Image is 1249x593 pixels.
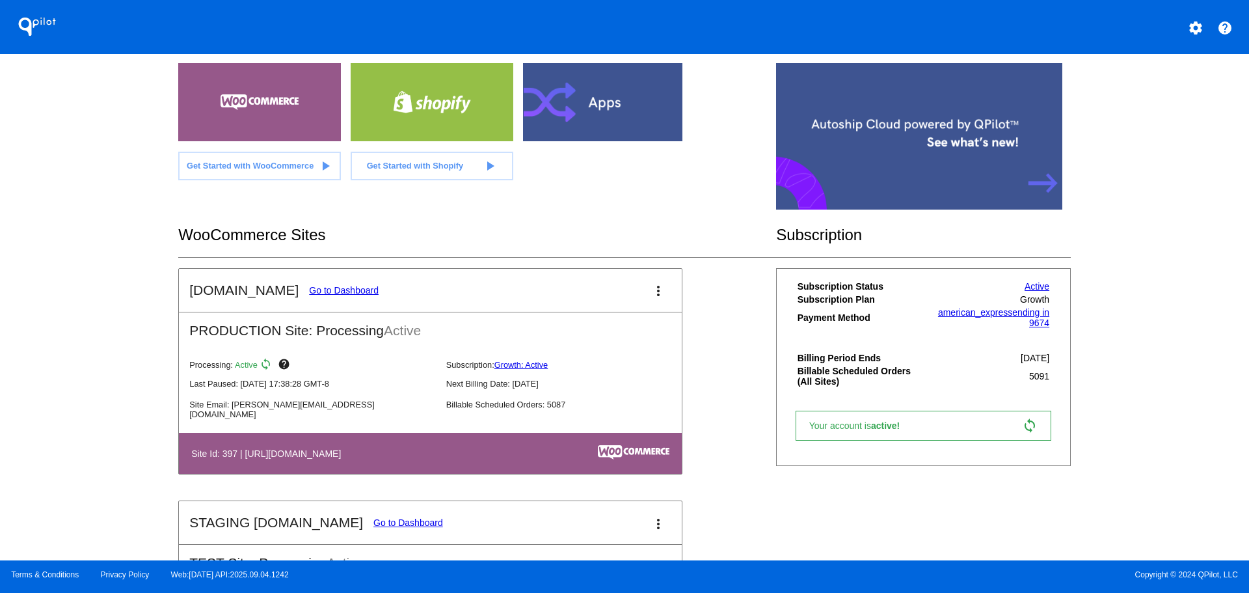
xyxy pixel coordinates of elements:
[327,555,364,570] span: Active
[651,283,666,299] mat-icon: more_vert
[1029,371,1049,381] span: 5091
[178,152,341,180] a: Get Started with WooCommerce
[938,307,1012,318] span: american_express
[796,411,1051,441] a: Your account isactive! sync
[598,445,669,460] img: c53aa0e5-ae75-48aa-9bee-956650975ee5
[1217,20,1233,36] mat-icon: help
[636,570,1238,579] span: Copyright © 2024 QPilot, LLC
[189,515,363,531] h2: STAGING [DOMAIN_NAME]
[373,517,443,528] a: Go to Dashboard
[351,152,513,180] a: Get Started with Shopify
[797,307,924,329] th: Payment Method
[101,570,150,579] a: Privacy Policy
[1022,418,1038,434] mat-icon: sync
[1020,294,1049,305] span: Growth
[178,226,776,244] h2: WooCommerce Sites
[235,360,258,370] span: Active
[187,161,314,171] span: Get Started with WooCommerce
[367,161,464,171] span: Get Started with Shopify
[278,358,293,374] mat-icon: help
[446,360,692,370] p: Subscription:
[189,379,435,389] p: Last Paused: [DATE] 17:38:28 GMT-8
[189,400,435,419] p: Site Email: [PERSON_NAME][EMAIL_ADDRESS][DOMAIN_NAME]
[384,323,421,338] span: Active
[938,307,1049,328] a: american_expressending in 9674
[1021,353,1049,363] span: [DATE]
[317,158,333,174] mat-icon: play_arrow
[189,358,435,374] p: Processing:
[11,14,63,40] h1: QPilot
[446,379,692,389] p: Next Billing Date: [DATE]
[797,281,924,292] th: Subscription Status
[446,400,692,409] p: Billable Scheduled Orders: 5087
[189,283,299,298] h2: [DOMAIN_NAME]
[494,360,548,370] a: Growth: Active
[191,448,347,459] h4: Site Id: 397 | [URL][DOMAIN_NAME]
[309,285,379,296] a: Go to Dashboard
[11,570,79,579] a: Terms & Conditions
[871,421,906,431] span: active!
[776,226,1071,244] h2: Subscription
[1188,20,1203,36] mat-icon: settings
[179,312,682,338] h2: PRODUCTION Site: Processing
[179,545,682,571] h2: TEST Site: Processing
[1025,281,1049,292] a: Active
[797,352,924,364] th: Billing Period Ends
[651,516,666,532] mat-icon: more_vert
[260,358,275,374] mat-icon: sync
[797,365,924,387] th: Billable Scheduled Orders (All Sites)
[797,294,924,305] th: Subscription Plan
[809,421,913,431] span: Your account is
[171,570,289,579] a: Web:[DATE] API:2025.09.04.1242
[482,158,498,174] mat-icon: play_arrow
